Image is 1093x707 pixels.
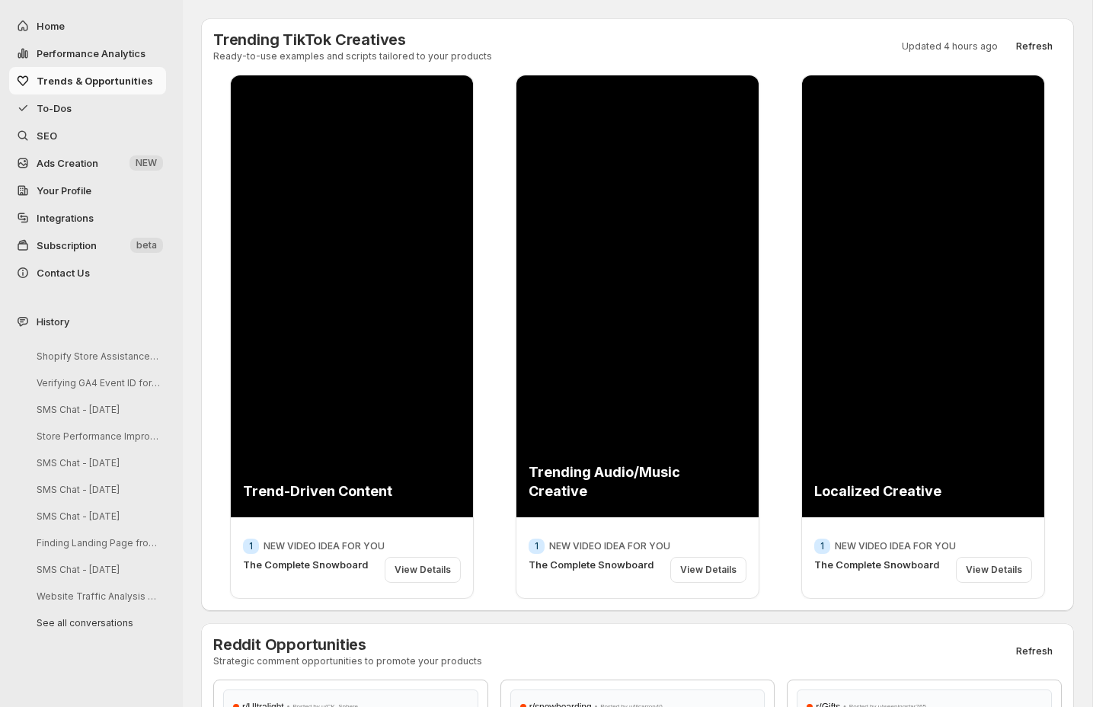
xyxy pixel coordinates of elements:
span: Refresh [1016,40,1053,53]
span: History [37,314,69,329]
span: NEW [136,157,157,169]
iframe: TikTok Video [801,71,1046,522]
div: View Details [670,557,746,583]
span: Subscription [37,239,97,251]
span: Performance Analytics [37,47,145,59]
p: The Complete Snowboard [243,557,379,572]
span: 1 [820,540,824,552]
button: Contact Us [9,259,166,286]
span: beta [136,239,157,251]
button: Finding Landing Page from Hootsuite Blog [24,531,169,555]
span: 1 [535,540,539,552]
a: SEO [9,122,166,149]
iframe: TikTok Video [515,71,759,522]
a: Your Profile [9,177,166,204]
div: View Details [385,557,461,583]
button: Home [9,12,166,40]
button: Website Traffic Analysis by Landing Page [24,584,169,608]
button: To-Dos [9,94,166,122]
span: Contact Us [37,267,90,279]
h3: Trending TikTok Creatives [213,30,492,49]
p: Ready-to-use examples and scripts tailored to your products [213,50,492,62]
button: Refresh [1007,36,1062,57]
a: Integrations [9,204,166,232]
button: Ads Creation [9,149,166,177]
p: The Complete Snowboard [529,557,664,572]
h3: Reddit Opportunities [213,635,482,654]
span: To-Dos [37,102,72,114]
span: Refresh [1016,645,1053,657]
p: Strategic comment opportunities to promote your products [213,655,482,667]
span: 1 [249,540,253,552]
div: Trend-Driven Content [243,481,407,501]
iframe: TikTok Video [229,71,474,522]
button: See all conversations [24,611,169,635]
div: View details for The Complete Snowboard [801,75,1045,599]
span: Integrations [37,212,94,224]
div: Trending Audio/Music Creative [529,462,693,501]
button: Refresh [1007,641,1062,662]
span: Trends & Opportunities [37,75,153,87]
div: View details for The Complete Snowboard [230,75,474,599]
span: Ads Creation [37,157,98,169]
button: Store Performance Improvement Analysis [24,424,169,448]
button: SMS Chat - [DATE] [24,558,169,581]
div: Localized Creative [814,481,979,501]
p: Updated 4 hours ago [902,40,998,53]
button: Verifying GA4 Event ID for App Install [24,371,169,395]
button: Trends & Opportunities [9,67,166,94]
p: NEW VIDEO IDEA FOR YOU [264,540,385,552]
span: SEO [37,130,57,142]
p: The Complete Snowboard [814,557,950,572]
div: View Details [956,557,1032,583]
button: SMS Chat - [DATE] [24,504,169,528]
button: Shopify Store Assistance Chat [24,344,169,368]
span: Your Profile [37,184,91,197]
span: Home [37,20,65,32]
button: SMS Chat - [DATE] [24,398,169,421]
p: NEW VIDEO IDEA FOR YOU [835,540,956,552]
button: Subscription [9,232,166,259]
div: View details for The Complete Snowboard [516,75,759,599]
button: SMS Chat - [DATE] [24,478,169,501]
p: NEW VIDEO IDEA FOR YOU [549,540,670,552]
button: Performance Analytics [9,40,166,67]
button: SMS Chat - [DATE] [24,451,169,475]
